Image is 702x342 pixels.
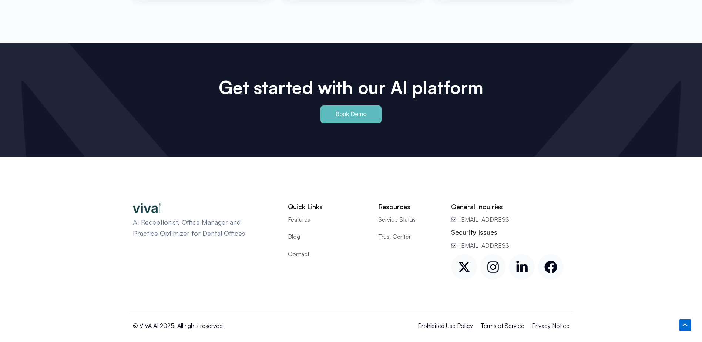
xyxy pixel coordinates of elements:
h2: Quick Links [288,202,367,211]
a: Privacy Notice [532,321,570,331]
span: Features [288,215,310,224]
h2: General Inquiries [451,202,569,211]
a: Contact [288,249,367,259]
a: [EMAIL_ADDRESS] [451,241,569,250]
span: Service Status [378,215,416,224]
a: [EMAIL_ADDRESS] [451,215,569,224]
span: Book Demo [336,111,367,117]
span: Trust Center [378,232,411,241]
a: Prohibited Use Policy [418,321,473,331]
span: Contact [288,249,309,259]
a: Service Status [378,215,440,224]
h2: Security Issues [451,228,569,237]
p: AI Receptionist, Office Manager and Practice Optimizer for Dental Offices [133,217,262,239]
p: © VIVA AI 2025. All rights reserved [133,321,325,331]
a: Blog [288,232,367,241]
span: [EMAIL_ADDRESS] [458,215,511,224]
a: Terms of Service [480,321,524,331]
h2: Resources [378,202,440,211]
a: Features [288,215,367,224]
a: Book Demo [320,105,382,123]
span: [EMAIL_ADDRESS] [458,241,511,250]
h2: Get started with our Al platform [199,77,503,98]
a: Trust Center [378,232,440,241]
span: Blog [288,232,300,241]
